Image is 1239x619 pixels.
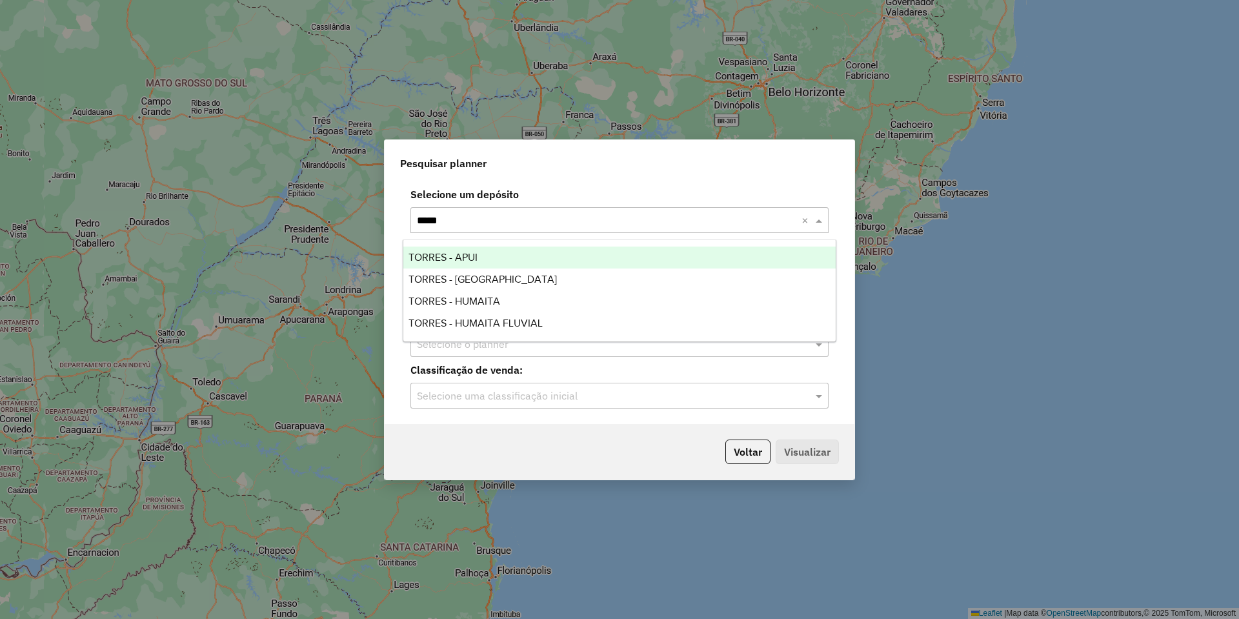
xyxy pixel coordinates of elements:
[400,156,487,171] span: Pesquisar planner
[408,252,478,263] span: TORRES - APUI
[408,274,557,285] span: TORRES - [GEOGRAPHIC_DATA]
[408,296,500,307] span: TORRES - HUMAITA
[801,212,812,228] span: Clear all
[403,187,836,202] label: Selecione um depósito
[725,440,771,464] button: Voltar
[403,239,836,342] ng-dropdown-panel: Options list
[408,318,543,329] span: TORRES - HUMAITA FLUVIAL
[403,362,836,378] label: Classificação de venda:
